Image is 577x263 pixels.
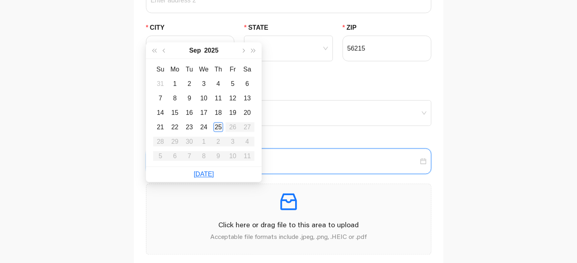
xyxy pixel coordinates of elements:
td: 2025-09-13 [240,91,255,106]
div: 10 [199,94,209,103]
td: 2025-09-24 [197,120,211,135]
th: Mo [168,62,182,77]
td: 2025-08-31 [153,77,168,91]
span: inbox [277,191,300,213]
td: 2025-09-19 [226,106,240,120]
div: 5 [228,79,238,89]
div: 3 [199,79,209,89]
div: 25 [214,122,223,132]
input: Review Date [151,157,419,166]
div: 7 [156,94,165,103]
div: 21 [156,122,165,132]
div: 17 [199,108,209,118]
div: 12 [228,94,238,103]
td: 2025-09-15 [168,106,182,120]
td: 2025-09-11 [211,91,226,106]
button: Sep [189,43,201,59]
td: 2025-09-02 [182,77,197,91]
div: 14 [156,108,165,118]
div: 24 [199,122,209,132]
td: 2025-09-23 [182,120,197,135]
label: City [146,23,171,33]
div: 20 [242,108,252,118]
div: 23 [185,122,194,132]
div: 9 [185,94,194,103]
td: 2025-09-10 [197,91,211,106]
input: Zip [343,36,431,61]
button: 2025 [204,43,219,59]
td: 2025-09-22 [168,120,182,135]
a: [DATE] [194,171,214,178]
span: MN [249,43,328,55]
div: 13 [242,94,252,103]
div: 11 [214,94,223,103]
td: 2025-09-25 [211,120,226,135]
td: 2025-09-03 [197,77,211,91]
div: 8 [170,94,180,103]
p: Acceptable file formats include .jpeg, .png, .HEIC or .pdf [153,232,425,242]
h4: Review Information [146,71,431,83]
td: 2025-09-07 [153,91,168,106]
th: Fr [226,62,240,77]
p: Click here or drag file to this area to upload [153,220,425,230]
label: Zip [343,23,363,33]
span: inboxClick here or drag file to this area to uploadAcceptable file formats include .jpeg, .png, .... [146,184,431,255]
div: 2 [185,79,194,89]
td: 2025-09-08 [168,91,182,106]
th: Th [211,62,226,77]
div: 16 [185,108,194,118]
th: Tu [182,62,197,77]
div: 19 [228,108,238,118]
th: Sa [240,62,255,77]
div: 31 [156,79,165,89]
input: City [146,36,235,61]
th: Su [153,62,168,77]
div: 1 [170,79,180,89]
div: 18 [214,108,223,118]
td: 2025-09-06 [240,77,255,91]
td: 2025-09-18 [211,106,226,120]
div: 6 [242,79,252,89]
label: State [244,23,275,33]
td: 2025-09-17 [197,106,211,120]
td: 2025-09-01 [168,77,182,91]
td: 2025-09-20 [240,106,255,120]
div: 22 [170,122,180,132]
div: 4 [214,79,223,89]
td: 2025-09-14 [153,106,168,120]
td: 2025-09-05 [226,77,240,91]
div: 15 [170,108,180,118]
td: 2025-09-16 [182,106,197,120]
td: 2025-09-09 [182,91,197,106]
td: 2025-09-04 [211,77,226,91]
td: 2025-09-21 [153,120,168,135]
th: We [197,62,211,77]
td: 2025-09-12 [226,91,240,106]
span: Google [151,107,427,119]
